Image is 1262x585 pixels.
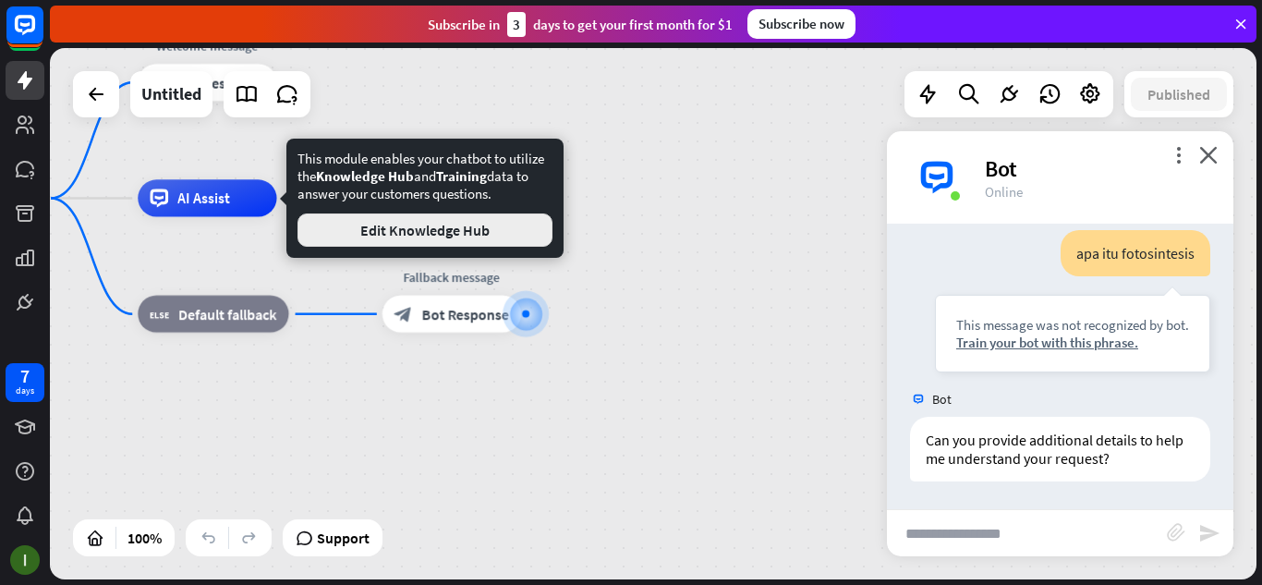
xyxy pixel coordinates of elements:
[297,150,552,247] div: This module enables your chatbot to utilize the and data to answer your customers questions.
[316,167,414,185] span: Knowledge Hub
[1198,522,1220,544] i: send
[177,189,230,207] span: AI Assist
[6,363,44,402] a: 7 days
[1061,230,1210,276] div: apa itu fotosintesis
[932,391,952,408] span: Bot
[422,305,509,323] span: Bot Response
[124,36,290,55] div: Welcome message
[369,268,535,286] div: Fallback message
[956,316,1189,334] div: This message was not recognized by bot.
[141,71,201,117] div: Untitled
[956,334,1189,351] div: Train your bot with this phrase.
[20,368,30,384] div: 7
[1170,146,1187,164] i: more_vert
[428,12,733,37] div: Subscribe in days to get your first month for $1
[15,7,70,63] button: Open LiveChat chat widget
[297,213,552,247] button: Edit Knowledge Hub
[436,167,487,185] span: Training
[507,12,526,37] div: 3
[317,523,370,553] span: Support
[985,154,1211,183] div: Bot
[1167,523,1185,542] i: block_attachment
[150,305,169,323] i: block_fallback
[985,183,1211,201] div: Online
[122,523,167,553] div: 100%
[910,417,1210,481] div: Can you provide additional details to help me understand your request?
[747,9,855,39] div: Subscribe now
[1199,146,1218,164] i: close
[16,384,34,397] div: days
[394,305,413,323] i: block_bot_response
[1131,78,1227,111] button: Published
[178,305,276,323] span: Default fallback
